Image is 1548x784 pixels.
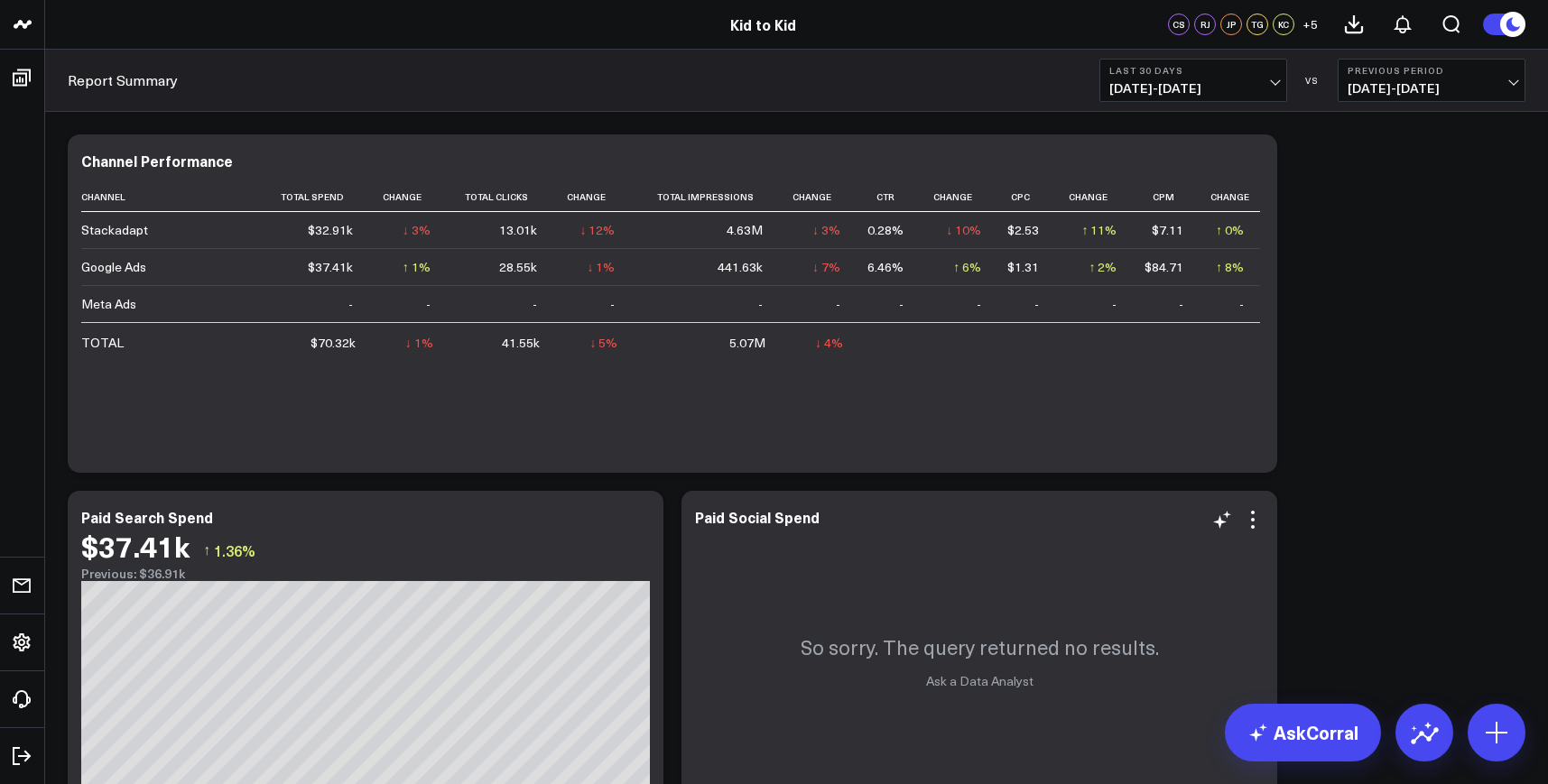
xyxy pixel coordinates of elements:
[81,182,262,212] th: Channel
[815,334,843,352] div: ↓ 4%
[426,295,431,313] div: -
[857,182,920,212] th: Ctr
[405,334,433,352] div: ↓ 1%
[899,295,904,313] div: -
[1179,295,1183,313] div: -
[1302,18,1318,31] span: + 5
[81,567,650,581] div: Previous: $36.91k
[262,182,369,212] th: Total Spend
[553,182,631,212] th: Change
[758,295,763,313] div: -
[81,151,233,171] div: Channel Performance
[81,530,190,562] div: $37.41k
[946,221,981,239] div: ↓ 10%
[499,258,537,276] div: 28.55k
[867,221,904,239] div: 0.28%
[81,295,136,313] div: Meta Ads
[1055,182,1133,212] th: Change
[1081,221,1117,239] div: ↑ 11%
[1296,75,1329,86] div: VS
[587,258,615,276] div: ↓ 1%
[1007,221,1039,239] div: $2.53
[502,334,540,352] div: 41.55k
[727,221,763,239] div: 4.63M
[579,221,615,239] div: ↓ 12%
[81,258,146,276] div: Google Ads
[68,70,178,90] a: Report Summary
[369,182,447,212] th: Change
[779,182,857,212] th: Change
[1216,221,1244,239] div: ↑ 0%
[1200,182,1260,212] th: Change
[926,672,1034,689] a: Ask a Data Analyst
[1109,81,1277,96] span: [DATE] - [DATE]
[920,182,997,212] th: Change
[203,539,210,562] span: ↑
[1145,258,1183,276] div: $84.71
[1099,59,1287,102] button: Last 30 Days[DATE]-[DATE]
[81,507,213,527] div: Paid Search Spend
[812,221,840,239] div: ↓ 3%
[1299,14,1321,35] button: +5
[801,633,1159,660] p: So sorry. The query returned no results.
[977,295,981,313] div: -
[533,295,537,313] div: -
[718,258,763,276] div: 441.63k
[1194,14,1216,35] div: RJ
[81,221,148,239] div: Stackadapt
[1112,295,1117,313] div: -
[1348,65,1516,76] b: Previous Period
[867,258,904,276] div: 6.46%
[1273,14,1294,35] div: KC
[1247,14,1268,35] div: TG
[1225,704,1381,761] a: AskCorral
[1239,295,1244,313] div: -
[631,182,779,212] th: Total Impressions
[1034,295,1039,313] div: -
[403,258,431,276] div: ↑ 1%
[499,221,537,239] div: 13.01k
[695,507,820,527] div: Paid Social Spend
[348,295,353,313] div: -
[997,182,1055,212] th: Cpc
[836,295,840,313] div: -
[1348,81,1516,96] span: [DATE] - [DATE]
[953,258,981,276] div: ↑ 6%
[1168,14,1190,35] div: CS
[1007,258,1039,276] div: $1.31
[308,221,353,239] div: $32.91k
[1220,14,1242,35] div: JP
[730,14,796,34] a: Kid to Kid
[214,540,255,560] span: 1.36%
[1089,258,1117,276] div: ↑ 2%
[403,221,431,239] div: ↓ 3%
[1152,221,1183,239] div: $7.11
[812,258,840,276] div: ↓ 7%
[308,258,353,276] div: $37.41k
[1109,65,1277,76] b: Last 30 Days
[1338,59,1525,102] button: Previous Period[DATE]-[DATE]
[589,334,617,352] div: ↓ 5%
[729,334,765,352] div: 5.07M
[447,182,554,212] th: Total Clicks
[1216,258,1244,276] div: ↑ 8%
[81,334,124,352] div: TOTAL
[1133,182,1200,212] th: Cpm
[311,334,356,352] div: $70.32k
[610,295,615,313] div: -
